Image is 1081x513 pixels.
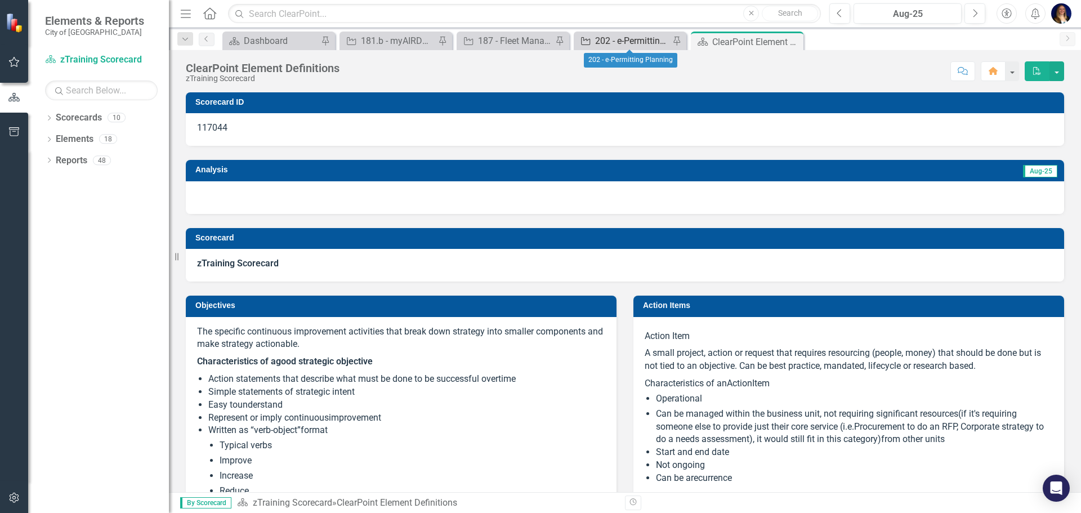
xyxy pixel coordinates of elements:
[352,386,355,397] span: t
[584,53,677,68] div: 202 - e-Permitting Planning
[45,14,144,28] span: Elements & Reports
[329,412,381,423] span: improvement
[691,472,732,483] span: recurrence
[195,166,607,174] h3: Analysis
[108,113,126,123] div: 10
[337,497,457,508] div: ClearPoint Element Definitions
[45,28,144,37] small: City of [GEOGRAPHIC_DATA]
[577,34,669,48] a: 202 - e-Permitting Planning
[195,301,611,310] h3: Objectives
[301,425,328,435] span: format
[276,356,373,367] strong: good strategic objective
[857,7,958,21] div: Aug-25
[643,301,1058,310] h3: Action Items
[656,460,705,470] span: Not ongoing
[208,373,498,384] span: Action statements that describe what must be done to be successful over
[237,497,617,510] div: »
[220,439,605,452] li: Typical verbs
[186,62,340,74] div: ClearPoint Element Definitions
[197,326,603,350] span: The specific continuous improvement activities that break down strategy into smaller components a...
[197,356,276,367] strong: Characteristics of a
[45,81,158,100] input: Search Below...
[238,399,283,410] span: understand
[186,74,340,83] div: zTraining Scorecard
[208,386,352,397] span: Simple statements of strategic inten
[361,34,435,48] div: 181.b - myAIRDRIE redevelopment
[208,399,238,410] span: Easy to
[478,34,552,48] div: 187 - Fleet Management
[958,408,961,419] span: (
[459,34,552,48] a: 187 - Fleet Management
[253,497,332,508] a: zTraining Scorecard
[656,408,958,419] span: Can be managed within the business unit, not requiring significant resources
[56,111,102,124] a: Scorecards
[244,34,318,48] div: Dashboard
[645,331,690,341] span: Action Item
[1043,475,1070,502] div: Open Intercom Messenger
[342,34,435,48] a: 181.b - myAIRDRIE redevelopment
[1051,3,1071,24] img: Erin Busby
[195,234,1058,242] h3: Scorecard
[228,4,821,24] input: Search ClearPoint...
[727,378,732,389] span: A
[656,393,702,404] span: Operational
[208,412,329,423] span: Represent or imply continuous
[220,455,252,466] span: Improve
[180,497,231,508] span: By Scorecard
[45,53,158,66] a: zTraining Scorecard
[197,258,279,269] strong: zTraining Scorecard
[656,447,729,457] span: Start and end date
[656,408,1017,432] span: if it's requiring someone else to provide just their core service (
[220,470,253,481] span: Increase
[93,155,111,165] div: 48
[498,373,516,384] span: time
[712,35,801,49] div: ClearPoint Element Definitions
[225,34,318,48] a: Dashboard
[595,34,669,48] div: 202 - e-Permitting Planning
[195,98,1058,106] h3: Scorecard ID
[762,6,818,21] button: Search
[186,113,1064,146] div: 117044
[99,135,117,144] div: 18
[778,8,802,17] span: Search
[752,378,754,389] span: I
[645,378,727,389] span: Characteristics of an
[854,3,962,24] button: Aug-25
[656,472,691,483] span: Can be a
[56,154,87,167] a: Reports
[732,378,752,389] span: ction
[56,133,93,146] a: Elements
[881,434,945,444] span: from other units
[754,378,770,389] span: tem
[1023,165,1057,177] span: Aug-25
[645,347,1041,371] span: A small project, action or request that requires resourcing (people, money) that should be done b...
[220,485,249,496] span: Reduce
[208,425,301,435] span: Written as “verb-object”
[843,421,854,432] span: i.e.
[6,13,25,33] img: ClearPoint Strategy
